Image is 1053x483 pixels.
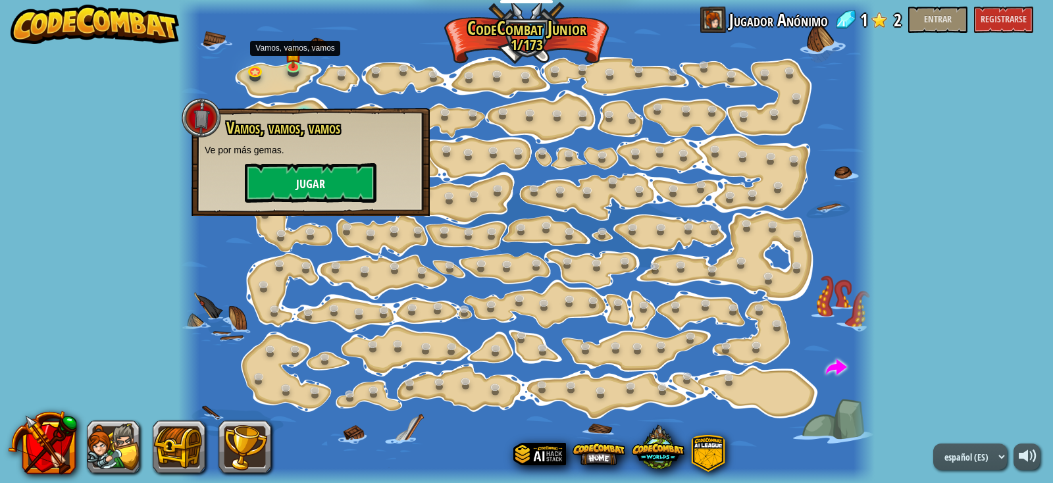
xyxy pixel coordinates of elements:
[860,8,868,32] font: 1
[974,7,1033,33] button: Registrarse
[924,13,952,25] font: Entrar
[245,163,376,203] button: Jugar
[284,39,301,68] img: level-banner-started.png
[894,8,902,32] font: 2
[11,5,179,44] img: CodeCombat - Aprende a codificar jugando un juego
[729,8,828,32] font: Jugador Anónimo
[933,444,1007,470] select: Idiomas
[1014,444,1040,470] button: Ajustar volumen
[205,145,284,155] font: Ve por más gemas.
[226,116,340,139] font: Vamos, vamos, vamos
[296,176,325,193] font: Jugar
[981,13,1027,25] font: Registrarse
[908,7,967,33] button: Entrar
